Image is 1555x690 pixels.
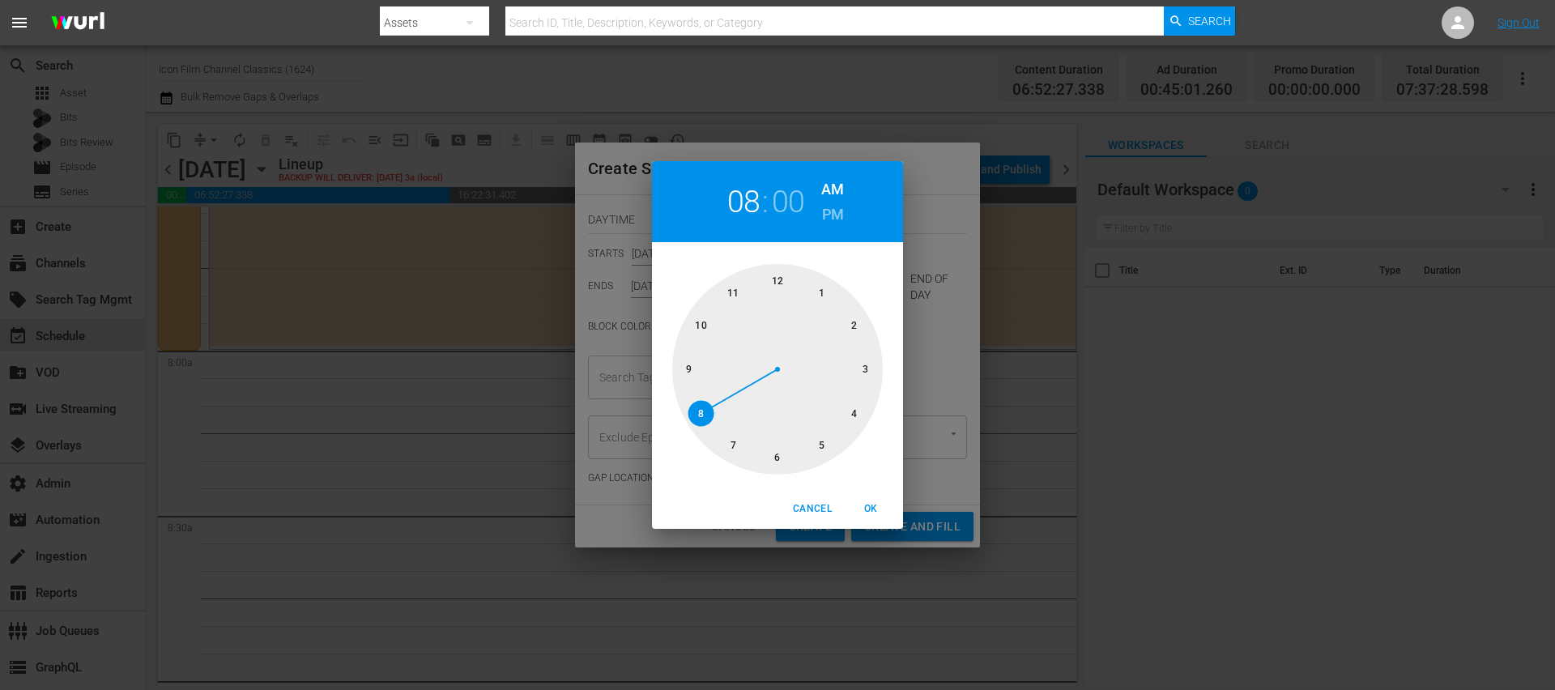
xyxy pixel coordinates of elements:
span: OK [851,500,890,517]
button: 08 [727,184,760,220]
span: Search [1188,6,1231,36]
button: OK [845,496,897,522]
button: AM [821,177,844,202]
h6: PM [822,202,844,228]
a: Sign Out [1497,16,1540,29]
img: ans4CAIJ8jUAAAAAAAAAAAAAAAAAAAAAAAAgQb4GAAAAAAAAAAAAAAAAAAAAAAAAJMjXAAAAAAAAAAAAAAAAAAAAAAAAgAT5G... [39,4,117,42]
button: PM [821,202,844,228]
button: Cancel [786,496,838,522]
button: 00 [772,184,805,220]
span: Cancel [793,500,832,517]
h2: : [762,184,769,220]
span: menu [10,13,29,32]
